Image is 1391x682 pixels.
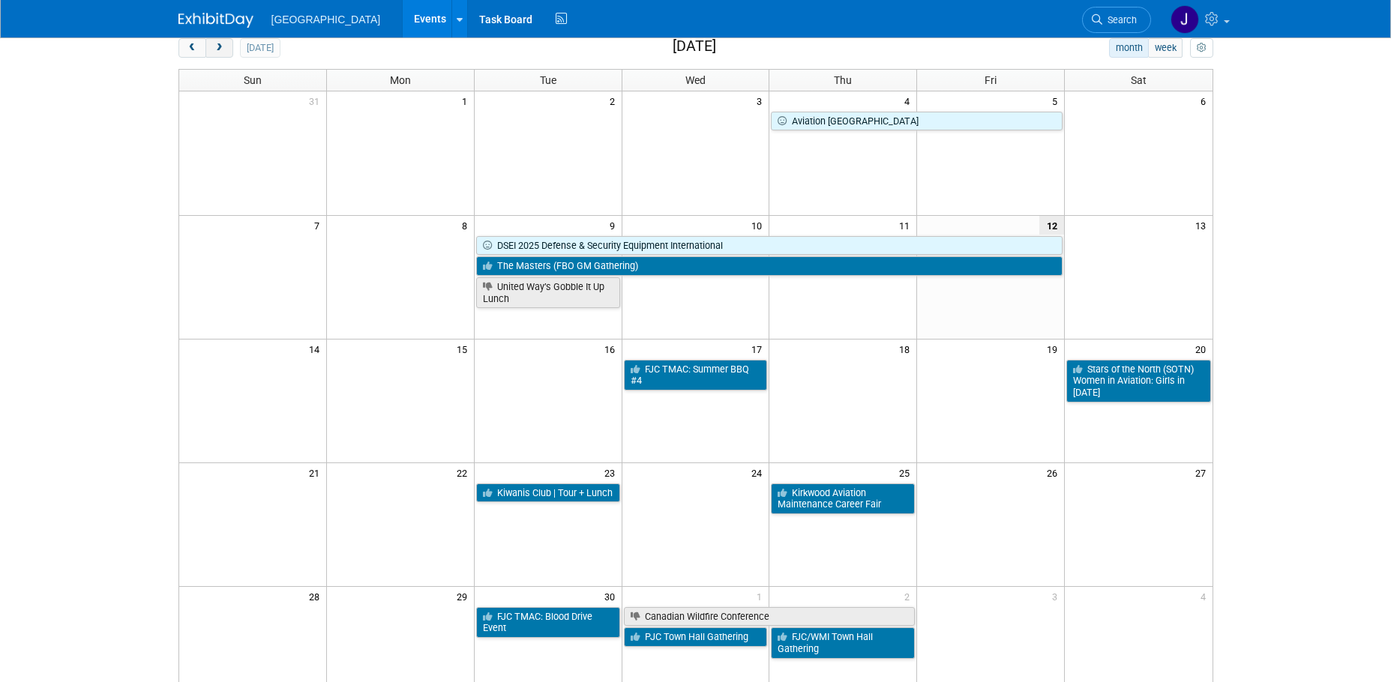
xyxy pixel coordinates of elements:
a: FJC TMAC: Blood Drive Event [476,607,620,638]
img: ExhibitDay [178,13,253,28]
span: 2 [608,91,622,110]
span: 18 [898,340,916,358]
a: Kiwanis Club | Tour + Lunch [476,483,620,503]
a: FJC TMAC: Summer BBQ #4 [624,360,768,390]
span: 13 [1194,216,1213,235]
button: next [205,38,233,58]
span: 24 [750,463,769,482]
span: Tue [540,74,556,86]
button: week [1148,38,1183,58]
span: 28 [307,587,326,606]
span: Thu [834,74,852,86]
span: 19 [1045,340,1064,358]
span: Wed [685,74,706,86]
img: Jessica Belcher [1171,5,1199,34]
span: 3 [755,91,769,110]
a: United Way’s Gobble It Up Lunch [476,277,620,308]
button: myCustomButton [1190,38,1213,58]
span: 30 [603,587,622,606]
span: Search [1102,14,1137,25]
span: Fri [985,74,997,86]
a: Kirkwood Aviation Maintenance Career Fair [771,483,915,514]
span: 20 [1194,340,1213,358]
span: 31 [307,91,326,110]
button: [DATE] [240,38,280,58]
span: 5 [1051,91,1064,110]
span: 12 [1039,216,1064,235]
a: Canadian Wildfire Conference [624,607,916,627]
span: 25 [898,463,916,482]
span: 1 [755,587,769,606]
span: Sun [244,74,262,86]
span: 9 [608,216,622,235]
span: 16 [603,340,622,358]
span: 22 [455,463,474,482]
span: 14 [307,340,326,358]
a: Stars of the North (SOTN) Women in Aviation: Girls in [DATE] [1066,360,1210,402]
span: 1 [460,91,474,110]
i: Personalize Calendar [1197,43,1207,53]
span: 3 [1051,587,1064,606]
a: DSEI 2025 Defense & Security Equipment International [476,236,1063,256]
span: 4 [903,91,916,110]
span: 29 [455,587,474,606]
span: 27 [1194,463,1213,482]
span: 2 [903,587,916,606]
span: 26 [1045,463,1064,482]
span: 8 [460,216,474,235]
a: The Masters (FBO GM Gathering) [476,256,1063,276]
span: 21 [307,463,326,482]
a: Search [1082,7,1151,33]
span: 6 [1199,91,1213,110]
span: Mon [390,74,411,86]
span: 10 [750,216,769,235]
span: 4 [1199,587,1213,606]
a: FJC/WMI Town Hall Gathering [771,627,915,658]
a: PJC Town Hall Gathering [624,627,768,647]
span: 23 [603,463,622,482]
span: [GEOGRAPHIC_DATA] [271,13,381,25]
span: 11 [898,216,916,235]
button: prev [178,38,206,58]
span: 17 [750,340,769,358]
a: Aviation [GEOGRAPHIC_DATA] [771,112,1063,131]
span: 7 [313,216,326,235]
span: 15 [455,340,474,358]
span: Sat [1131,74,1147,86]
h2: [DATE] [673,38,716,55]
button: month [1109,38,1149,58]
